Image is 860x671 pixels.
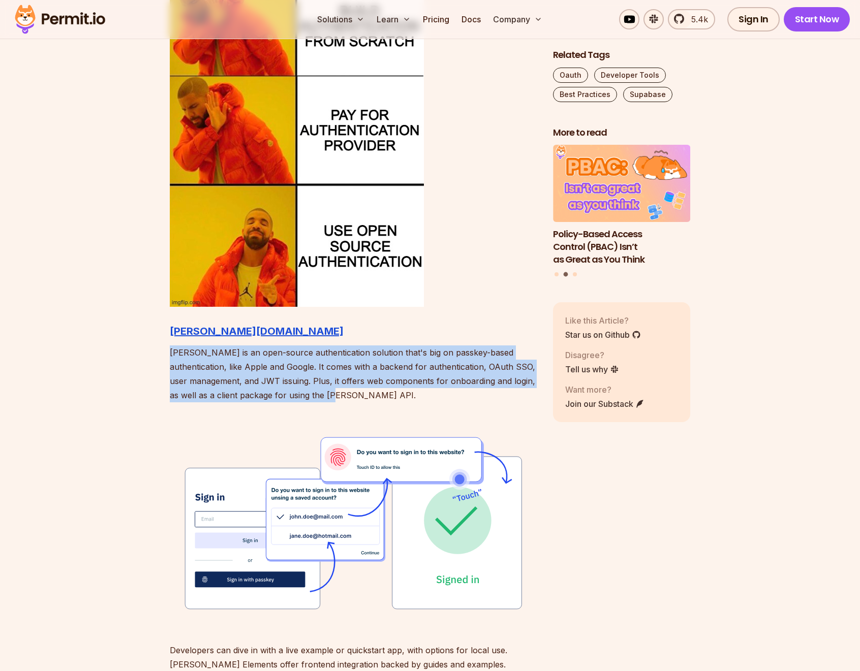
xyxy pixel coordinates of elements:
[553,49,690,61] h2: Related Tags
[565,349,619,361] p: Disagree?
[457,9,485,29] a: Docs
[727,7,780,31] a: Sign In
[565,398,644,410] a: Join our Substack
[553,228,690,266] h3: Policy-Based Access Control (PBAC) Isn’t as Great as You Think
[565,363,619,375] a: Tell us why
[553,145,690,278] div: Posts
[565,314,641,327] p: Like this Article?
[555,272,559,276] button: Go to slide 1
[313,9,368,29] button: Solutions
[573,272,577,276] button: Go to slide 3
[419,9,453,29] a: Pricing
[594,68,666,83] a: Developer Tools
[489,9,546,29] button: Company
[170,419,537,627] img: 62347acc8e591551673c32f0_Passkeys%202.svg
[685,13,708,25] span: 5.4k
[170,325,344,337] a: [PERSON_NAME][DOMAIN_NAME]
[170,345,537,402] p: [PERSON_NAME] is an open-source authentication solution that's big on passkey-based authenticatio...
[553,145,690,266] li: 2 of 3
[623,87,672,102] a: Supabase
[564,272,568,277] button: Go to slide 2
[553,68,588,83] a: Oauth
[668,9,715,29] a: 5.4k
[10,2,110,37] img: Permit logo
[373,9,415,29] button: Learn
[565,329,641,341] a: Star us on Github
[565,384,644,396] p: Want more?
[553,126,690,139] h2: More to read
[553,145,690,266] a: Policy-Based Access Control (PBAC) Isn’t as Great as You ThinkPolicy-Based Access Control (PBAC) ...
[553,87,617,102] a: Best Practices
[784,7,850,31] a: Start Now
[553,145,690,222] img: Policy-Based Access Control (PBAC) Isn’t as Great as You Think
